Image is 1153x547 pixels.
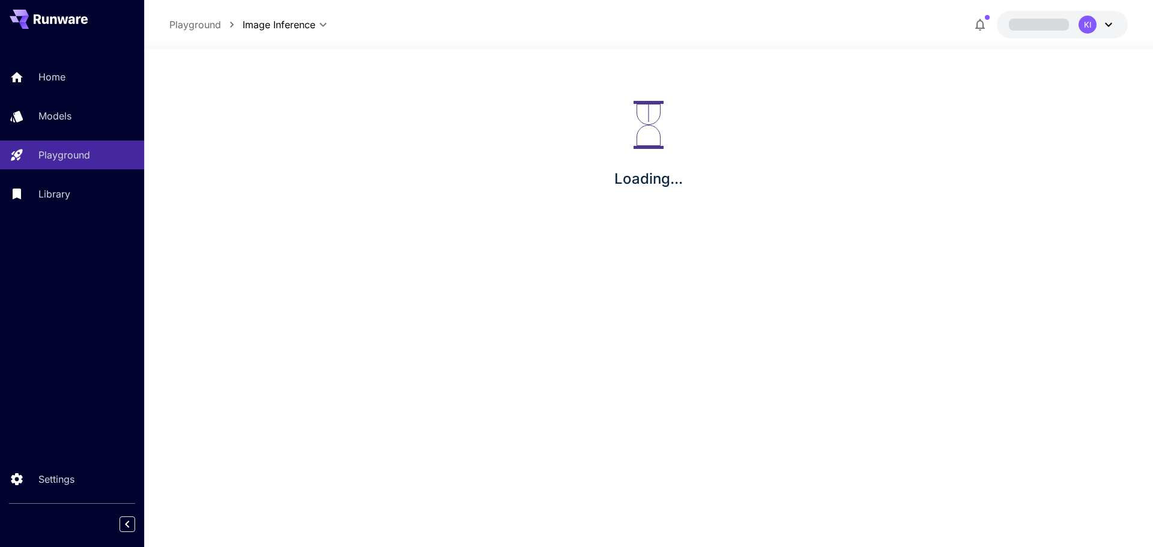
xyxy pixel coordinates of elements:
p: Settings [38,472,74,486]
button: Collapse sidebar [120,516,135,532]
p: Home [38,70,65,84]
p: Models [38,109,71,123]
p: Loading... [614,168,683,190]
div: KI [1079,16,1097,34]
div: Collapse sidebar [129,513,144,535]
button: KI [997,11,1128,38]
span: Image Inference [243,17,315,32]
a: Playground [169,17,221,32]
p: Library [38,187,70,201]
p: Playground [38,148,90,162]
nav: breadcrumb [169,17,243,32]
